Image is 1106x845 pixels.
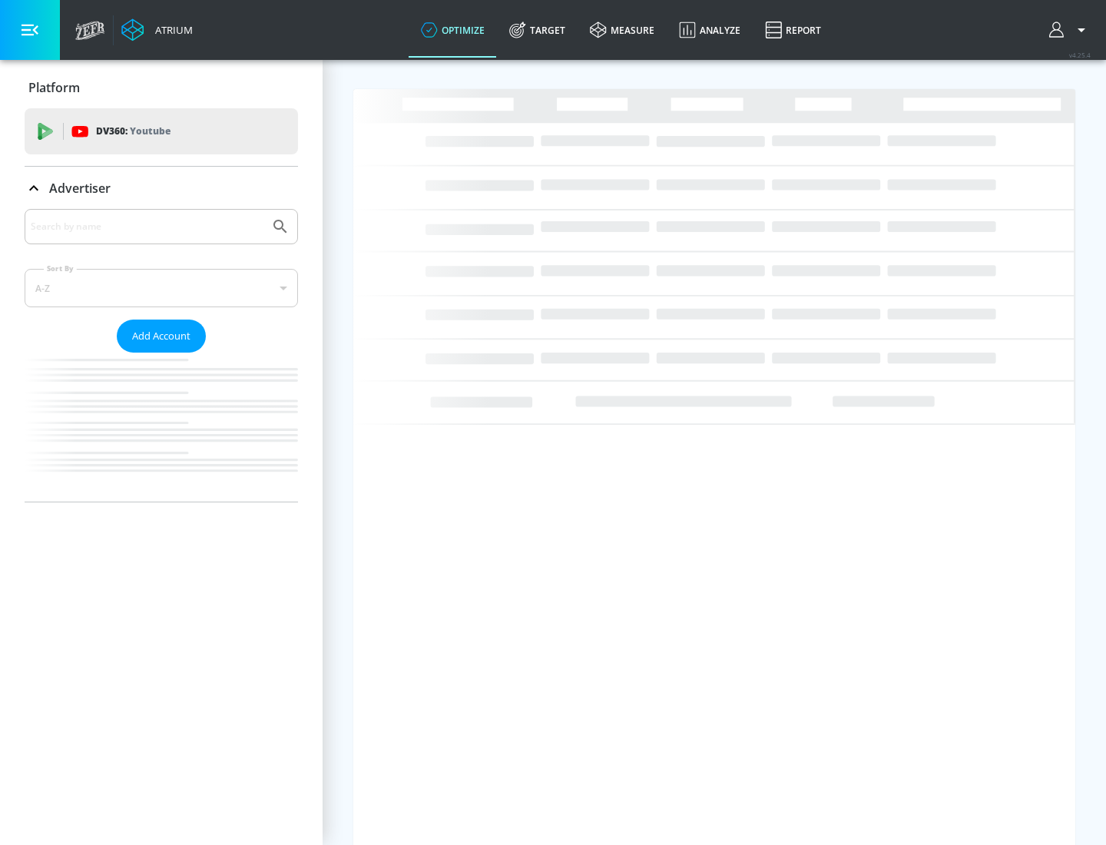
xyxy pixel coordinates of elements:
div: DV360: Youtube [25,108,298,154]
a: optimize [409,2,497,58]
a: Report [753,2,833,58]
input: Search by name [31,217,263,237]
a: Target [497,2,578,58]
a: Analyze [667,2,753,58]
p: DV360: [96,123,171,140]
div: A-Z [25,269,298,307]
p: Platform [28,79,80,96]
p: Youtube [130,123,171,139]
button: Add Account [117,320,206,353]
div: Atrium [149,23,193,37]
a: Atrium [121,18,193,41]
label: Sort By [44,263,77,273]
p: Advertiser [49,180,111,197]
a: measure [578,2,667,58]
div: Platform [25,66,298,109]
nav: list of Advertiser [25,353,298,502]
span: Add Account [132,327,190,345]
span: v 4.25.4 [1069,51,1091,59]
div: Advertiser [25,167,298,210]
div: Advertiser [25,209,298,502]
